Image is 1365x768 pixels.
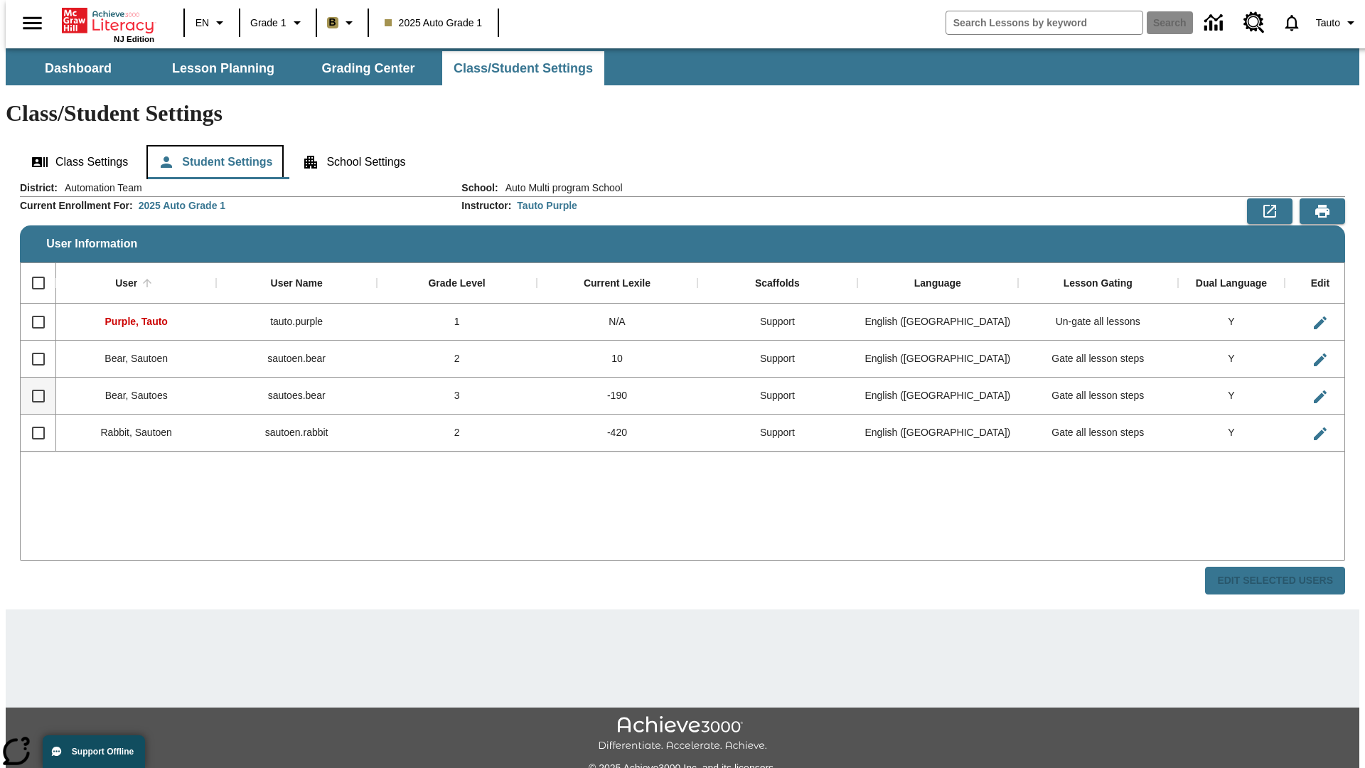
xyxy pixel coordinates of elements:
div: Support [697,378,857,415]
span: User Information [46,238,137,250]
button: Open side menu [11,2,53,44]
div: Dual Language [1196,277,1267,290]
button: Student Settings [146,145,284,179]
button: Lesson Planning [152,51,294,85]
a: Home [62,6,154,35]
button: Grading Center [297,51,439,85]
div: Support [697,304,857,341]
h1: Class/Student Settings [6,100,1359,127]
div: 1 [377,304,537,341]
h2: Current Enrollment For : [20,200,133,212]
div: Support [697,341,857,378]
button: Edit User [1306,420,1334,448]
span: 2025 Auto Grade 1 [385,16,483,31]
div: Lesson Gating [1064,277,1133,290]
div: 2 [377,341,537,378]
span: EN [196,16,209,31]
div: Support [697,415,857,452]
span: NJ Edition [114,35,154,43]
div: -190 [537,378,697,415]
button: Edit User [1306,346,1334,374]
div: Gate all lesson steps [1018,415,1178,452]
button: Boost Class color is light brown. Change class color [321,10,363,36]
div: Language [914,277,961,290]
div: SubNavbar [6,48,1359,85]
button: Profile/Settings [1310,10,1365,36]
div: English (US) [857,415,1017,452]
div: 2 [377,415,537,452]
span: Automation Team [58,181,142,195]
input: search field [946,11,1142,34]
div: Scaffolds [755,277,800,290]
div: 3 [377,378,537,415]
button: Export to CSV [1247,198,1292,224]
div: English (US) [857,341,1017,378]
img: Achieve3000 Differentiate Accelerate Achieve [598,716,767,752]
button: Support Offline [43,735,145,768]
div: English (US) [857,378,1017,415]
button: Edit User [1306,309,1334,337]
button: Class/Student Settings [442,51,604,85]
h2: District : [20,182,58,194]
a: Resource Center, Will open in new tab [1235,4,1273,42]
div: tauto.purple [216,304,376,341]
span: Auto Multi program School [498,181,623,195]
div: sautoes.bear [216,378,376,415]
a: Notifications [1273,4,1310,41]
a: Data Center [1196,4,1235,43]
span: Bear, Sautoen [105,353,168,364]
span: Support Offline [72,747,134,757]
button: Grade: Grade 1, Select a grade [245,10,311,36]
div: sautoen.bear [216,341,376,378]
div: Grade Level [428,277,485,290]
div: Class/Student Settings [20,145,1345,179]
h2: Instructor : [461,200,511,212]
div: User Information [20,181,1345,595]
div: Gate all lesson steps [1018,341,1178,378]
div: Y [1178,304,1285,341]
span: Bear, Sautoes [105,390,168,401]
div: N/A [537,304,697,341]
div: Gate all lesson steps [1018,378,1178,415]
button: Language: EN, Select a language [189,10,235,36]
button: Print Preview [1300,198,1345,224]
span: Grade 1 [250,16,287,31]
div: Tauto Purple [517,198,577,213]
span: Rabbit, Sautoen [101,427,172,438]
span: Tauto [1316,16,1340,31]
div: 2025 Auto Grade 1 [139,198,225,213]
div: Y [1178,341,1285,378]
div: -420 [537,415,697,452]
button: School Settings [291,145,417,179]
div: Y [1178,378,1285,415]
div: Edit [1311,277,1329,290]
div: English (US) [857,304,1017,341]
div: SubNavbar [6,51,606,85]
div: User [115,277,137,290]
div: sautoen.rabbit [216,415,376,452]
div: 10 [537,341,697,378]
span: B [329,14,336,31]
div: Y [1178,415,1285,452]
button: Dashboard [7,51,149,85]
div: User Name [271,277,323,290]
h2: School : [461,182,498,194]
span: Purple, Tauto [105,316,168,327]
div: Home [62,5,154,43]
div: Un-gate all lessons [1018,304,1178,341]
button: Class Settings [20,145,139,179]
button: Edit User [1306,383,1334,411]
div: Current Lexile [584,277,651,290]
